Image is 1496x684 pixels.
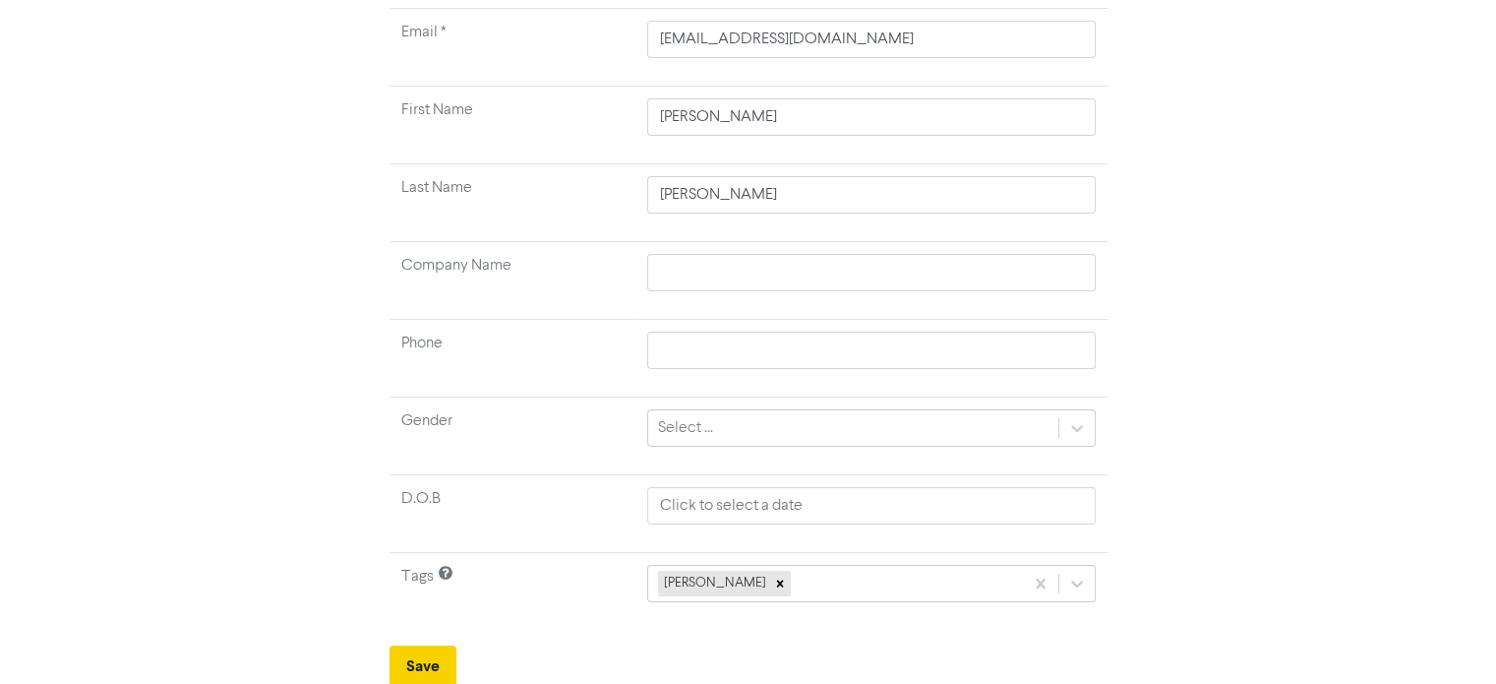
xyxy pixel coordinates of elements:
div: [PERSON_NAME] [658,571,769,596]
td: Company Name [389,242,636,320]
td: Phone [389,320,636,398]
div: Select ... [658,416,713,440]
input: Click to select a date [647,487,1095,525]
td: First Name [389,87,636,164]
iframe: Chat Widget [1398,590,1496,684]
td: Required [389,9,636,87]
td: D.O.B [389,475,636,553]
td: Tags [389,553,636,631]
td: Gender [389,398,636,475]
td: Last Name [389,164,636,242]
